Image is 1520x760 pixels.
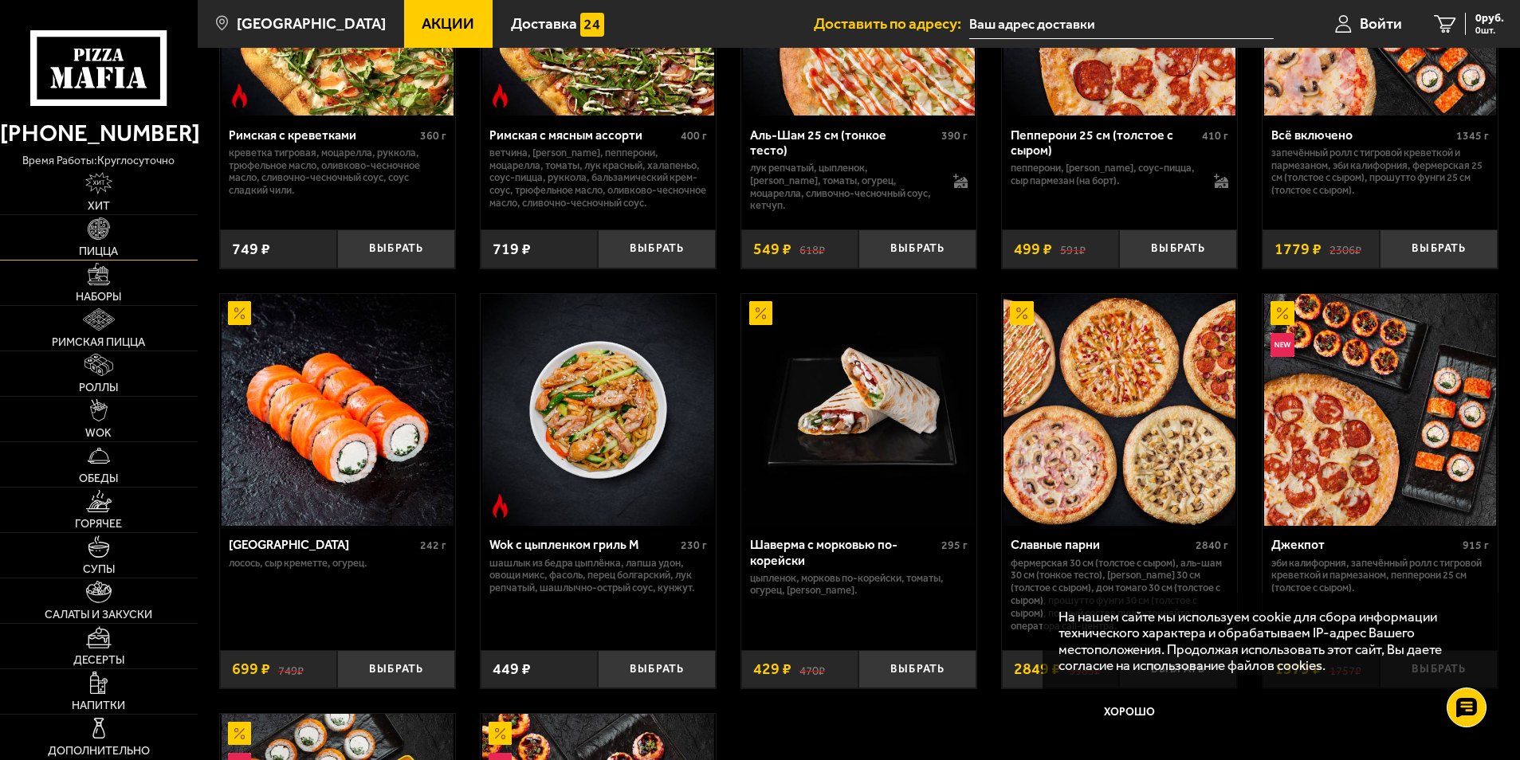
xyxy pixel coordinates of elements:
[1011,537,1192,552] div: Славные парни
[941,539,968,552] span: 295 г
[1271,301,1294,325] img: Акционный
[73,655,124,666] span: Десерты
[229,537,416,552] div: [GEOGRAPHIC_DATA]
[1202,129,1228,143] span: 410 г
[814,16,969,31] span: Доставить по адресу:
[72,700,125,711] span: Напитки
[1463,539,1489,552] span: 915 г
[1119,229,1237,268] button: Выбрать
[76,292,121,303] span: Наборы
[85,428,112,439] span: WOK
[1330,241,1361,257] s: 2306 ₽
[1271,537,1459,552] div: Джекпот
[52,337,145,348] span: Римская пицца
[750,537,937,567] div: Шаверма с морковью по-корейски
[1196,539,1228,552] span: 2840 г
[511,16,577,31] span: Доставка
[1271,147,1489,198] p: Запечённый ролл с тигровой креветкой и пармезаном, Эби Калифорния, Фермерская 25 см (толстое с сы...
[422,16,474,31] span: Акции
[1059,689,1201,737] button: Хорошо
[75,519,122,530] span: Горячее
[1060,241,1086,257] s: 591 ₽
[1010,301,1034,325] img: Акционный
[222,294,454,526] img: Филадельфия
[681,539,707,552] span: 230 г
[750,127,937,158] div: Аль-Шам 25 см (тонкое тесто)
[489,537,677,552] div: Wok с цыпленком гриль M
[1263,294,1498,526] a: АкционныйНовинкаДжекпот
[489,557,707,595] p: шашлык из бедра цыплёнка, лапша удон, овощи микс, фасоль, перец болгарский, лук репчатый, шашлычн...
[1475,13,1504,24] span: 0 руб.
[1014,241,1052,257] span: 499 ₽
[79,382,118,394] span: Роллы
[220,294,455,526] a: АкционныйФиладельфия
[1014,661,1061,677] span: 2849 ₽
[681,129,707,143] span: 400 г
[598,650,716,689] button: Выбрать
[969,10,1273,39] input: Ваш адрес доставки
[229,127,416,143] div: Римская с креветками
[941,129,968,143] span: 390 г
[493,241,531,257] span: 719 ₽
[228,722,252,746] img: Акционный
[1271,127,1452,143] div: Всё включено
[481,294,716,526] a: Острое блюдоWok с цыпленком гриль M
[750,572,968,597] p: цыпленок, морковь по-корейски, томаты, огурец, [PERSON_NAME].
[749,301,773,325] img: Акционный
[1002,294,1237,526] a: АкционныйСлавные парни
[489,147,707,210] p: ветчина, [PERSON_NAME], пепперони, моцарелла, томаты, лук красный, халапеньо, соус-пицца, руккола...
[489,127,677,143] div: Римская с мясным ассорти
[88,201,110,212] span: Хит
[228,301,252,325] img: Акционный
[1475,25,1504,35] span: 0 шт.
[489,84,513,108] img: Острое блюдо
[229,557,446,570] p: лосось, Сыр креметте, огурец.
[753,661,791,677] span: 429 ₽
[232,241,270,257] span: 749 ₽
[750,162,938,213] p: лук репчатый, цыпленок, [PERSON_NAME], томаты, огурец, моцарелла, сливочно-чесночный соус, кетчуп.
[232,661,270,677] span: 699 ₽
[337,650,455,689] button: Выбрать
[237,16,386,31] span: [GEOGRAPHIC_DATA]
[598,229,716,268] button: Выбрать
[1011,162,1199,187] p: пепперони, [PERSON_NAME], соус-пицца, сыр пармезан (на борт).
[493,661,531,677] span: 449 ₽
[420,539,446,552] span: 242 г
[48,746,150,757] span: Дополнительно
[420,129,446,143] span: 360 г
[229,147,446,198] p: креветка тигровая, моцарелла, руккола, трюфельное масло, оливково-чесночное масло, сливочно-чесно...
[1360,16,1402,31] span: Войти
[1059,609,1473,674] p: На нашем сайте мы используем cookie для сбора информации технического характера и обрабатываем IP...
[1004,294,1235,526] img: Славные парни
[1456,129,1489,143] span: 1345 г
[1011,557,1228,633] p: Фермерская 30 см (толстое с сыром), Аль-Шам 30 см (тонкое тесто), [PERSON_NAME] 30 см (толстое с ...
[79,473,118,484] span: Обеды
[858,229,976,268] button: Выбрать
[1271,333,1294,357] img: Новинка
[1264,294,1496,526] img: Джекпот
[1271,557,1489,595] p: Эби Калифорния, Запечённый ролл с тигровой креветкой и пармезаном, Пепперони 25 см (толстое с сыр...
[741,294,976,526] a: АкционныйШаверма с морковью по-корейски
[580,13,604,37] img: 15daf4d41897b9f0e9f617042186c801.svg
[1011,127,1198,158] div: Пепперони 25 см (толстое с сыром)
[489,722,513,746] img: Акционный
[228,84,252,108] img: Острое блюдо
[1380,229,1498,268] button: Выбрать
[278,661,304,677] s: 749 ₽
[753,241,791,257] span: 549 ₽
[743,294,975,526] img: Шаверма с морковью по-корейски
[482,294,714,526] img: Wok с цыпленком гриль M
[79,246,118,257] span: Пицца
[337,229,455,268] button: Выбрать
[83,564,115,575] span: Супы
[858,650,976,689] button: Выбрать
[489,494,513,518] img: Острое блюдо
[799,661,825,677] s: 470 ₽
[45,609,152,621] span: Салаты и закуски
[799,241,825,257] s: 618 ₽
[1275,241,1322,257] span: 1779 ₽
